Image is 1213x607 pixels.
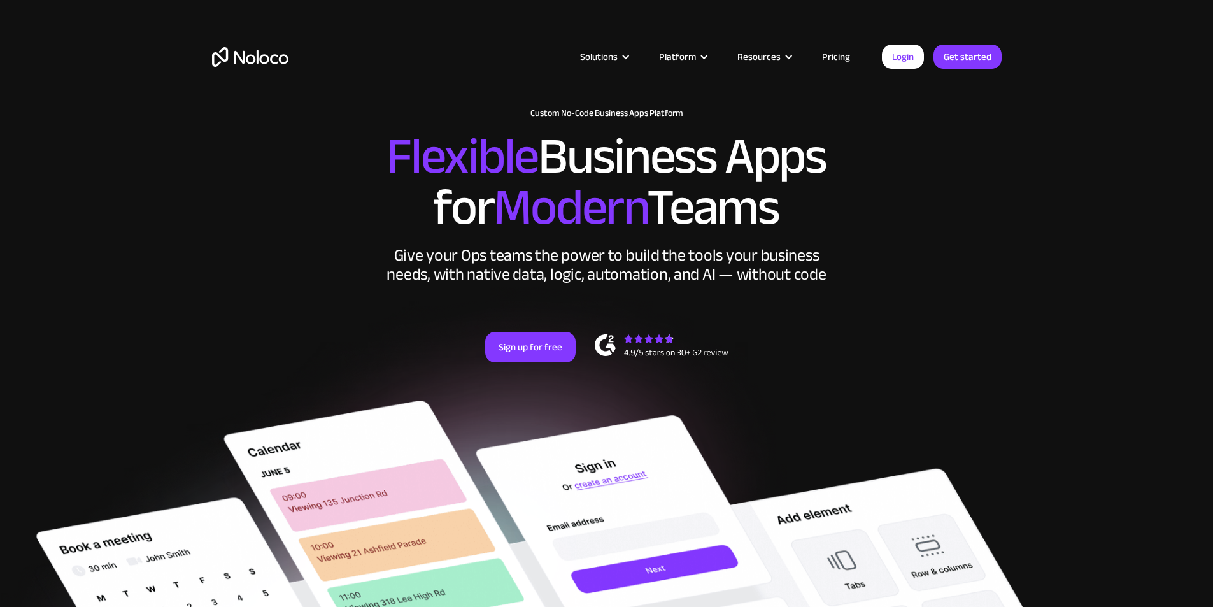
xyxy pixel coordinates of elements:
[212,47,288,67] a: home
[485,332,576,362] a: Sign up for free
[643,48,721,65] div: Platform
[384,246,830,284] div: Give your Ops teams the power to build the tools your business needs, with native data, logic, au...
[933,45,1002,69] a: Get started
[737,48,781,65] div: Resources
[564,48,643,65] div: Solutions
[493,160,647,255] span: Modern
[806,48,866,65] a: Pricing
[659,48,696,65] div: Platform
[580,48,618,65] div: Solutions
[212,131,1002,233] h2: Business Apps for Teams
[882,45,924,69] a: Login
[387,109,538,204] span: Flexible
[721,48,806,65] div: Resources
